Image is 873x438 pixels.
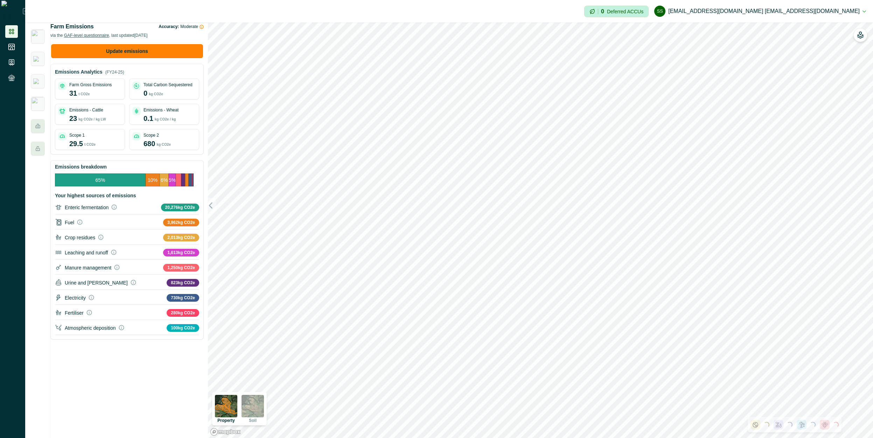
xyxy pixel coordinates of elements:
a: Mapbox logo [210,428,241,436]
p: 2,013 kg CO2e [163,234,199,241]
span: Accuracy: [159,24,180,29]
img: Logo [1,1,23,22]
p: Emissions breakdown [55,163,107,171]
svg: Emissions Breakdown [55,173,194,186]
p: t CO2e [84,141,96,147]
img: insight_carbon.png [31,29,45,43]
p: kg CO2e / kg LW [78,115,106,122]
svg: ; [55,249,62,256]
p: Scope 2 [144,132,159,138]
p: kg CO2e [156,141,171,147]
p: 100 kg CO2e [167,324,199,332]
p: 0 [601,9,604,14]
p: 1,250 kg CO2e [163,264,199,272]
img: greenham_logo.png [33,56,42,62]
p: 0.1 [144,113,153,124]
p: Total Carbon Sequestered [144,82,192,88]
p: (FY24-25) [105,69,124,75]
button: Update emissions [51,44,203,58]
p: 3,962 kg CO2e [163,219,199,226]
p: 0 [144,88,147,98]
p: 730 kg CO2e [167,294,199,302]
p: 680 [144,138,155,149]
p: Deferred ACCUs [607,9,643,14]
p: Scope 1 [69,132,85,138]
p: Crop residues [65,234,95,240]
p: Enteric fermentation [65,204,109,210]
p: Soil [249,418,257,423]
p: kg CO2e [149,90,163,97]
p: Urine and [PERSON_NAME] [65,280,128,285]
p: Emissions - Cattle [69,107,103,113]
p: Fuel [65,219,74,225]
p: Farm Emissions [50,22,94,31]
p: Electricity [65,295,86,300]
p: Farm Gross Emissions [69,82,112,88]
p: 823 kg CO2e [167,279,199,287]
p: via the , last updated [DATE] [50,32,204,40]
p: Manure management [65,265,111,270]
p: Emissions - Wheat [144,107,179,113]
p: Leaching and runoff [65,249,108,255]
canvas: Map [208,22,873,438]
span: GAF-level questionnaire [64,33,109,38]
button: scp@agriprove.io scp@agriprove.io[EMAIL_ADDRESS][DOMAIN_NAME] [EMAIL_ADDRESS][DOMAIN_NAME] [654,3,866,20]
p: 20,276 kg CO2e [161,204,199,211]
p: 280 kg CO2e [167,309,199,317]
img: soil preview [242,395,264,417]
img: property preview [215,395,237,417]
p: Atmospheric deposition [65,325,116,330]
img: greenham_never_ever.png [33,78,42,84]
img: insight_readygraze.jpg [31,97,45,111]
p: 1,613 kg CO2e [163,249,199,256]
p: t CO2e [78,90,90,97]
p: Fertiliser [65,310,84,315]
span: Moderate [180,24,200,29]
p: Property [217,418,235,423]
p: 23 [69,113,77,124]
p: 31 [69,88,77,98]
p: kg CO2e / kg [155,115,176,122]
p: Emissions Analytics [55,68,103,76]
p: 29.5 [69,138,83,149]
p: Your highest sources of emissions [55,192,136,199]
